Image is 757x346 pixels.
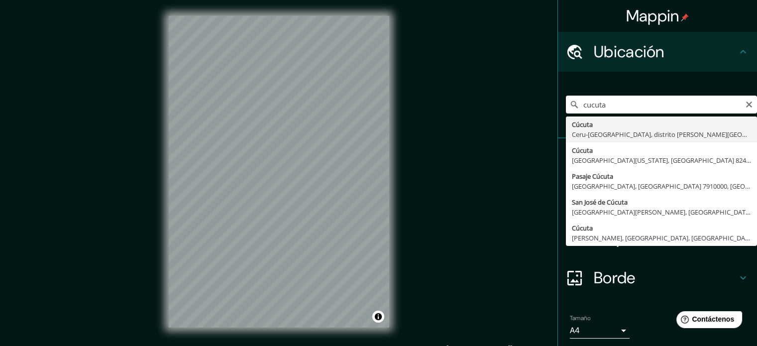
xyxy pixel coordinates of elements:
iframe: Lanzador de widgets de ayuda [668,307,746,335]
font: Ubicación [594,41,664,62]
font: San José de Cúcuta [572,198,628,207]
font: Tamaño [570,314,590,322]
font: Pasaje Cúcuta [572,172,613,181]
div: Disposición [558,218,757,258]
input: Elige tu ciudad o zona [566,96,757,114]
button: Claro [745,99,753,109]
div: Patas [558,138,757,178]
font: Mappin [626,5,679,26]
canvas: Mapa [169,16,389,328]
div: A4 [570,323,630,339]
div: Estilo [558,178,757,218]
button: Activar o desactivar atribución [372,311,384,323]
font: [PERSON_NAME], [GEOGRAPHIC_DATA], [GEOGRAPHIC_DATA] [572,233,755,242]
font: Cúcuta [572,146,593,155]
font: [GEOGRAPHIC_DATA][PERSON_NAME], [GEOGRAPHIC_DATA] [572,208,752,217]
font: Cúcuta [572,120,593,129]
div: Borde [558,258,757,298]
font: A4 [570,325,580,336]
img: pin-icon.png [681,13,689,21]
font: Cúcuta [572,224,593,232]
font: Borde [594,267,636,288]
div: Ubicación [558,32,757,72]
